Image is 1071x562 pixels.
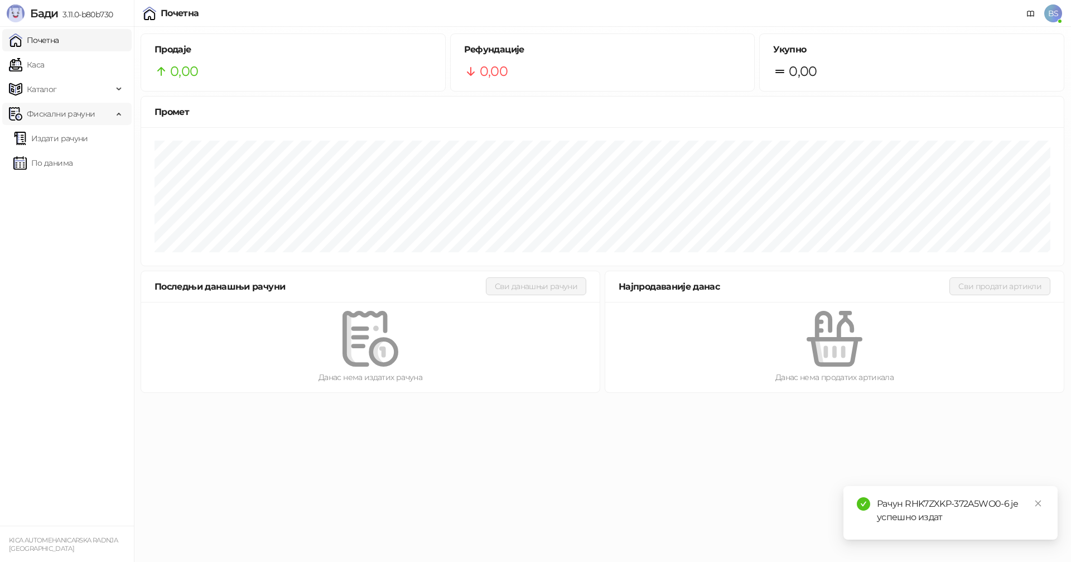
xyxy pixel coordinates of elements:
[161,9,199,18] div: Почетна
[480,61,508,82] span: 0,00
[30,7,58,20] span: Бади
[1044,4,1062,22] span: BS
[170,61,198,82] span: 0,00
[857,497,870,511] span: check-circle
[9,29,59,51] a: Почетна
[58,9,113,20] span: 3.11.0-b80b730
[486,277,586,295] button: Сви данашњи рачуни
[13,152,73,174] a: По данима
[9,536,118,553] small: KICA AUTOMEHANICARSKA RADNJA [GEOGRAPHIC_DATA]
[27,78,57,100] span: Каталог
[9,54,44,76] a: Каса
[1022,4,1040,22] a: Документација
[1032,497,1044,510] a: Close
[619,280,949,294] div: Најпродаваније данас
[877,497,1044,524] div: Рачун RHK7ZXKP-372A5WO0-6 је успешно издат
[13,127,88,150] a: Издати рачуни
[155,43,432,56] h5: Продаје
[949,277,1050,295] button: Сви продати артикли
[7,4,25,22] img: Logo
[464,43,741,56] h5: Рефундације
[155,280,486,294] div: Последњи данашњи рачуни
[1034,499,1042,507] span: close
[789,61,817,82] span: 0,00
[159,371,582,383] div: Данас нема издатих рачуна
[773,43,1050,56] h5: Укупно
[27,103,95,125] span: Фискални рачуни
[155,105,1050,119] div: Промет
[623,371,1046,383] div: Данас нема продатих артикала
